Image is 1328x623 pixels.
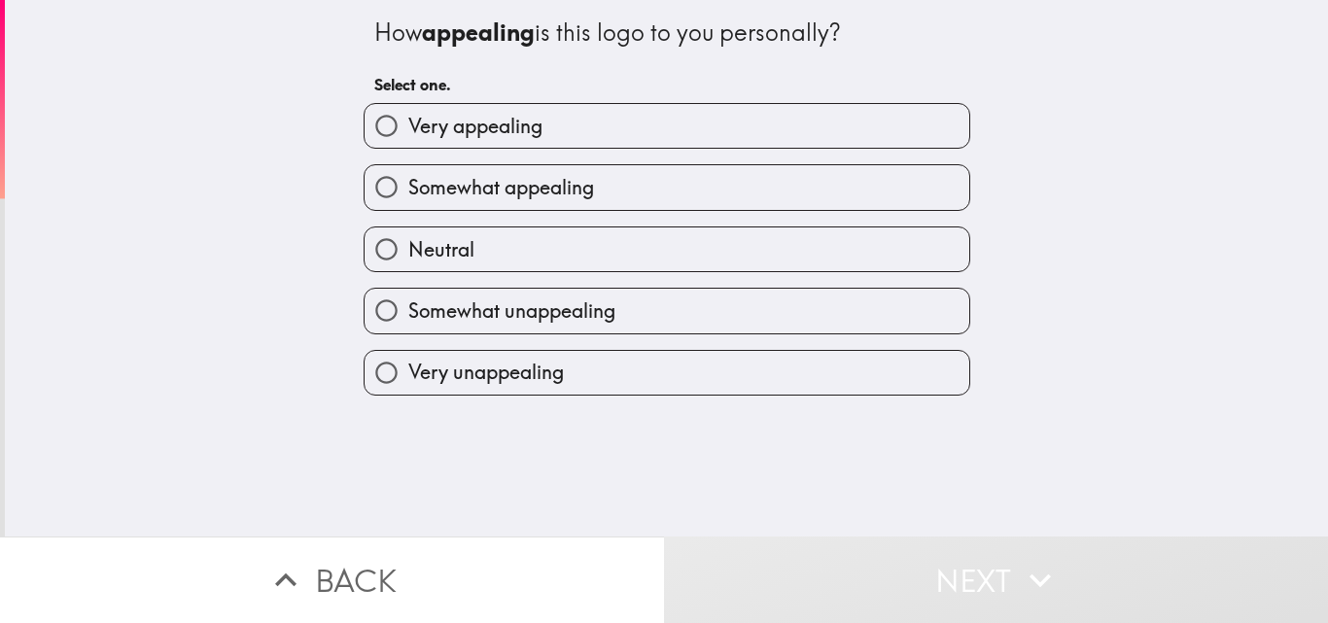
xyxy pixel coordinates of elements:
[365,289,969,332] button: Somewhat unappealing
[408,113,542,140] span: Very appealing
[664,536,1328,623] button: Next
[365,104,969,148] button: Very appealing
[374,74,960,95] h6: Select one.
[365,351,969,395] button: Very unappealing
[408,174,594,201] span: Somewhat appealing
[408,359,564,386] span: Very unappealing
[408,236,474,263] span: Neutral
[408,297,615,325] span: Somewhat unappealing
[374,17,960,50] div: How is this logo to you personally?
[365,227,969,271] button: Neutral
[422,17,535,47] b: appealing
[365,165,969,209] button: Somewhat appealing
